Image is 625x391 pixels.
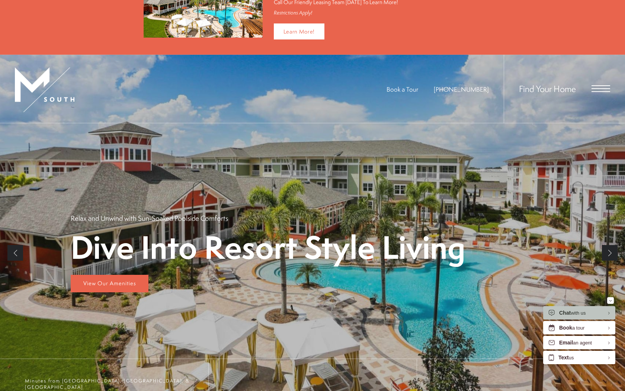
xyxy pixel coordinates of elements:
[71,275,148,293] a: View Our Amenities
[7,245,23,261] a: Previous
[15,67,74,112] img: MSouth
[434,85,489,93] span: [PHONE_NUMBER]
[25,378,201,390] span: Minutes from [GEOGRAPHIC_DATA], [GEOGRAPHIC_DATA], & [GEOGRAPHIC_DATA]
[519,83,576,95] a: Find Your Home
[434,85,489,93] a: Call Us at 813-570-8014
[83,279,136,287] span: View Our Amenities
[387,85,418,93] a: Book a Tour
[274,23,325,39] a: Learn More!
[71,231,465,264] p: Dive Into Resort Style Living
[602,245,618,261] a: Next
[71,213,228,223] p: Relax and Unwind with Sun-Soaked Poolside Comforts
[592,85,610,92] button: Open Menu
[274,10,482,16] div: Restrictions Apply!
